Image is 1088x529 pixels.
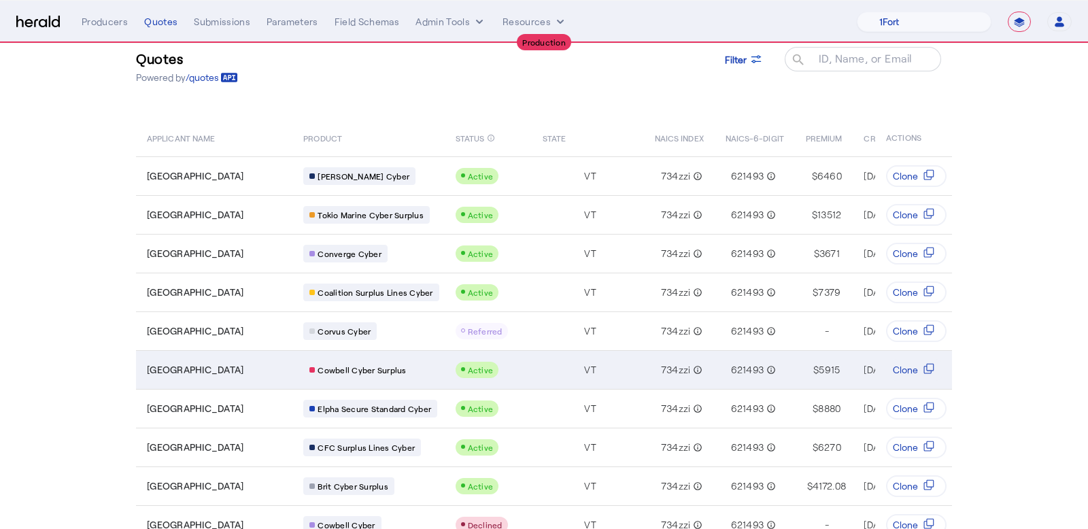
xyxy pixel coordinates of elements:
[886,398,947,420] button: Clone
[875,118,953,156] th: ACTIONS
[726,131,784,144] span: NAICS-6-DIGIT
[147,324,243,338] span: [GEOGRAPHIC_DATA]
[764,169,776,183] mat-icon: info_outline
[661,402,691,415] span: 734zzi
[818,441,841,454] span: 6270
[764,363,776,377] mat-icon: info_outline
[468,249,494,258] span: Active
[147,169,243,183] span: [GEOGRAPHIC_DATA]
[864,441,930,453] span: [DATE] 8:25 AM
[731,324,764,338] span: 621493
[764,324,776,338] mat-icon: info_outline
[318,403,431,414] span: Elpha Secure Standard Cyber
[655,131,704,144] span: NAICS INDEX
[893,363,918,377] span: Clone
[764,402,776,415] mat-icon: info_outline
[468,171,494,181] span: Active
[819,52,913,65] mat-label: ID, Name, or Email
[318,364,406,375] span: Cowbell Cyber Surplus
[731,208,764,222] span: 621493
[147,441,243,454] span: [GEOGRAPHIC_DATA]
[661,286,691,299] span: 734zzi
[864,286,930,298] span: [DATE] 8:25 AM
[690,402,702,415] mat-icon: info_outline
[468,443,494,452] span: Active
[806,131,843,144] span: PREMIUM
[817,169,842,183] span: 6460
[584,324,596,338] span: VT
[147,363,243,377] span: [GEOGRAPHIC_DATA]
[819,363,840,377] span: 5915
[136,49,238,68] h3: Quotes
[303,131,342,144] span: PRODUCT
[864,209,930,220] span: [DATE] 8:25 AM
[468,210,494,220] span: Active
[764,286,776,299] mat-icon: info_outline
[731,402,764,415] span: 621493
[318,209,424,220] span: Tokio Marine Cyber Surplus
[731,479,764,493] span: 621493
[690,441,702,454] mat-icon: info_outline
[661,169,691,183] span: 734zzi
[186,71,238,84] a: /quotes
[468,326,503,336] span: Referred
[731,247,764,260] span: 621493
[584,363,596,377] span: VT
[731,441,764,454] span: 621493
[886,243,947,264] button: Clone
[661,479,691,493] span: 734zzi
[517,34,571,50] div: Production
[813,363,819,377] span: $
[886,475,947,497] button: Clone
[318,481,388,492] span: Brit Cyber Surplus
[584,479,596,493] span: VT
[764,441,776,454] mat-icon: info_outline
[584,208,596,222] span: VT
[144,15,177,29] div: Quotes
[584,169,596,183] span: VT
[16,16,60,29] img: Herald Logo
[415,15,486,29] button: internal dropdown menu
[194,15,250,29] div: Submissions
[487,131,495,146] mat-icon: info_outline
[267,15,318,29] div: Parameters
[661,441,691,454] span: 734zzi
[864,131,900,144] span: CREATED
[886,204,947,226] button: Clone
[584,402,596,415] span: VT
[818,286,840,299] span: 7379
[864,364,930,375] span: [DATE] 8:25 AM
[886,359,947,381] button: Clone
[807,479,813,493] span: $
[817,208,841,222] span: 13512
[886,437,947,458] button: Clone
[147,208,243,222] span: [GEOGRAPHIC_DATA]
[690,169,702,183] mat-icon: info_outline
[893,402,918,415] span: Clone
[886,165,947,187] button: Clone
[864,170,930,182] span: [DATE] 8:25 AM
[893,441,918,454] span: Clone
[893,247,918,260] span: Clone
[731,169,764,183] span: 621493
[813,441,818,454] span: $
[764,208,776,222] mat-icon: info_outline
[468,365,494,375] span: Active
[318,442,415,453] span: CFC Surplus Lines Cyber
[731,286,764,299] span: 621493
[456,131,485,144] span: STATUS
[813,479,846,493] span: 4172.08
[147,247,243,260] span: [GEOGRAPHIC_DATA]
[584,286,596,299] span: VT
[690,324,702,338] mat-icon: info_outline
[812,208,817,222] span: $
[136,71,238,84] p: Powered by
[318,248,381,259] span: Converge Cyber
[318,171,409,182] span: [PERSON_NAME] Cyber
[147,131,215,144] span: APPLICANT NAME
[893,208,918,222] span: Clone
[864,325,930,337] span: [DATE] 8:25 AM
[812,169,817,183] span: $
[725,52,747,67] span: Filter
[864,248,930,259] span: [DATE] 8:25 AM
